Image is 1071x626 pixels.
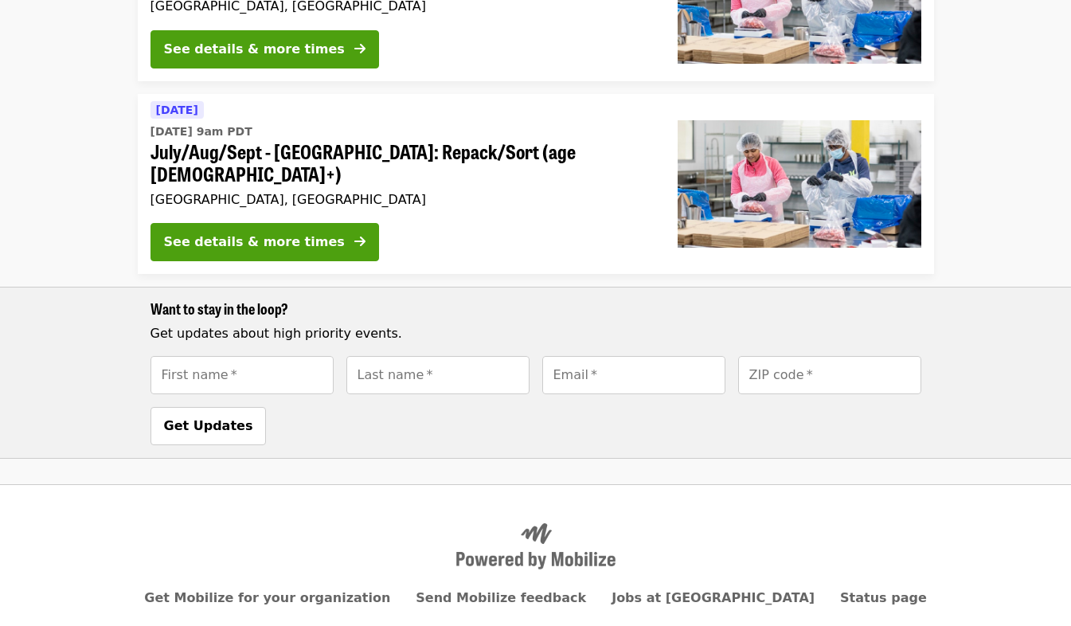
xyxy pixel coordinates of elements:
[144,590,390,605] a: Get Mobilize for your organization
[138,94,934,275] a: See details for "July/Aug/Sept - Beaverton: Repack/Sort (age 10+)"
[150,140,652,186] span: July/Aug/Sept - [GEOGRAPHIC_DATA]: Repack/Sort (age [DEMOGRAPHIC_DATA]+)
[164,233,345,252] div: See details & more times
[150,356,334,394] input: [object Object]
[738,356,921,394] input: [object Object]
[354,234,365,249] i: arrow-right icon
[150,30,379,68] button: See details & more times
[354,41,365,57] i: arrow-right icon
[156,104,198,116] span: [DATE]
[150,123,252,140] time: [DATE] 9am PDT
[164,418,253,433] span: Get Updates
[346,356,530,394] input: [object Object]
[840,590,927,605] a: Status page
[456,523,616,569] img: Powered by Mobilize
[150,326,402,341] span: Get updates about high priority events.
[678,120,921,248] img: July/Aug/Sept - Beaverton: Repack/Sort (age 10+) organized by Oregon Food Bank
[416,590,586,605] a: Send Mobilize feedback
[150,192,652,207] div: [GEOGRAPHIC_DATA], [GEOGRAPHIC_DATA]
[150,589,921,608] nav: Primary footer navigation
[164,40,345,59] div: See details & more times
[150,407,267,445] button: Get Updates
[612,590,815,605] a: Jobs at [GEOGRAPHIC_DATA]
[542,356,725,394] input: [object Object]
[150,223,379,261] button: See details & more times
[150,298,288,319] span: Want to stay in the loop?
